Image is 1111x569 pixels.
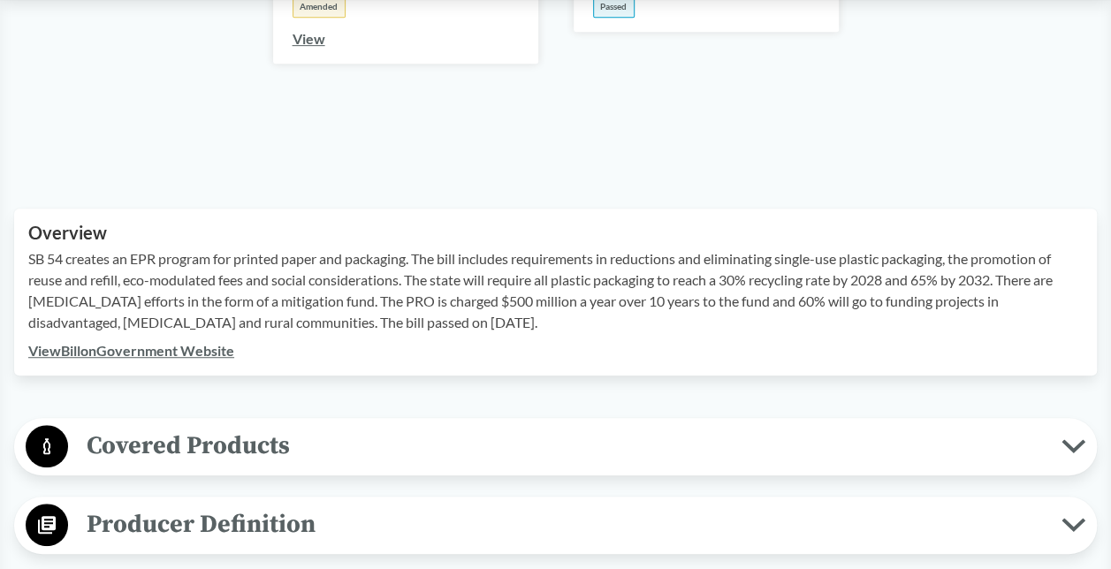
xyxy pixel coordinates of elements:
span: Producer Definition [68,505,1062,544]
span: Covered Products [68,426,1062,466]
button: Covered Products [20,424,1091,469]
h2: Overview [28,223,1083,243]
p: SB 54 creates an EPR program for printed paper and packaging. The bill includes requirements in r... [28,248,1083,333]
button: Producer Definition [20,503,1091,548]
a: View [293,30,325,47]
a: ViewBillonGovernment Website [28,342,234,359]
